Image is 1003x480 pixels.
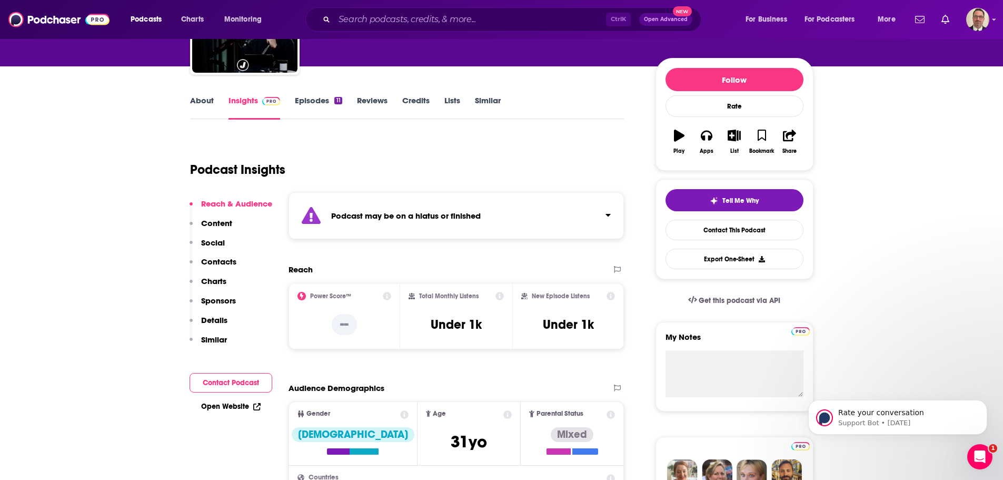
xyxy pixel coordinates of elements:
h3: Under 1k [543,317,594,332]
a: About [190,95,214,120]
button: Open AdvancedNew [639,13,692,26]
div: Apps [700,148,713,154]
button: Play [666,123,693,161]
button: tell me why sparkleTell Me Why [666,189,803,211]
img: Podchaser Pro [791,327,810,336]
p: Details [201,315,227,325]
button: Content [190,218,232,238]
a: InsightsPodchaser Pro [229,95,281,120]
span: More [878,12,896,27]
img: User Profile [966,8,989,31]
a: Open Website [201,402,261,411]
button: open menu [123,11,175,28]
span: 1 [989,444,997,453]
img: Podchaser - Follow, Share and Rate Podcasts [8,9,110,30]
p: Charts [201,276,226,286]
a: Credits [402,95,430,120]
span: Logged in as PercPodcast [966,8,989,31]
iframe: Intercom live chat [967,444,992,469]
button: open menu [798,11,870,28]
span: Age [433,410,446,417]
p: Contacts [201,257,236,267]
span: Parental Status [537,410,583,417]
a: Lists [444,95,460,120]
h3: Under 1k [431,317,482,332]
p: Content [201,218,232,228]
span: Tell Me Why [722,197,759,205]
img: Podchaser Pro [791,442,810,450]
button: List [720,123,748,161]
p: Sponsors [201,296,236,306]
span: Charts [181,12,204,27]
p: Social [201,238,225,248]
p: -- [332,314,357,335]
h2: Reach [289,265,313,275]
span: 31 yo [451,432,487,452]
button: Follow [666,68,803,91]
span: Monitoring [224,12,262,27]
span: Podcasts [131,12,162,27]
button: Details [190,315,227,335]
h1: Podcast Insights [190,162,285,178]
div: [DEMOGRAPHIC_DATA] [292,427,414,442]
section: Click to expand status details [289,192,624,239]
p: Similar [201,335,227,345]
button: Show profile menu [966,8,989,31]
input: Search podcasts, credits, & more... [334,11,606,28]
a: Contact This Podcast [666,220,803,240]
button: Contacts [190,257,236,276]
div: Mixed [551,427,593,442]
button: Apps [693,123,720,161]
img: Podchaser Pro [262,97,281,105]
a: Pro website [791,326,810,336]
a: Episodes11 [295,95,342,120]
button: Bookmark [748,123,776,161]
h2: New Episode Listens [532,292,590,300]
a: Charts [174,11,210,28]
div: Bookmark [749,148,774,154]
div: 11 [334,97,342,104]
button: Share [776,123,803,161]
button: Export One-Sheet [666,249,803,269]
div: Rate [666,95,803,117]
label: My Notes [666,332,803,350]
button: Similar [190,335,227,354]
div: List [730,148,739,154]
div: Share [782,148,797,154]
button: open menu [217,11,275,28]
iframe: Intercom notifications message [792,378,1003,452]
span: Ctrl K [606,13,631,26]
p: Reach & Audience [201,199,272,209]
strong: Podcast may be on a hiatus or finished [331,211,481,221]
a: Reviews [357,95,388,120]
a: Pro website [791,440,810,450]
span: For Podcasters [805,12,855,27]
button: Sponsors [190,296,236,315]
a: Similar [475,95,501,120]
a: Get this podcast via API [680,288,789,314]
button: Charts [190,276,226,296]
span: New [673,6,692,16]
h2: Total Monthly Listens [419,292,479,300]
button: open menu [738,11,800,28]
button: Social [190,238,225,257]
span: For Business [746,12,787,27]
span: Gender [306,410,330,417]
h2: Audience Demographics [289,383,384,393]
button: open menu [870,11,909,28]
div: Search podcasts, credits, & more... [315,7,711,32]
button: Reach & Audience [190,199,272,218]
img: tell me why sparkle [710,197,718,205]
span: Get this podcast via API [699,296,780,305]
span: Open Advanced [644,17,688,22]
div: Play [673,148,684,154]
a: Show notifications dropdown [937,11,954,28]
h2: Power Score™ [310,292,351,300]
a: Show notifications dropdown [911,11,929,28]
button: Contact Podcast [190,373,272,393]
